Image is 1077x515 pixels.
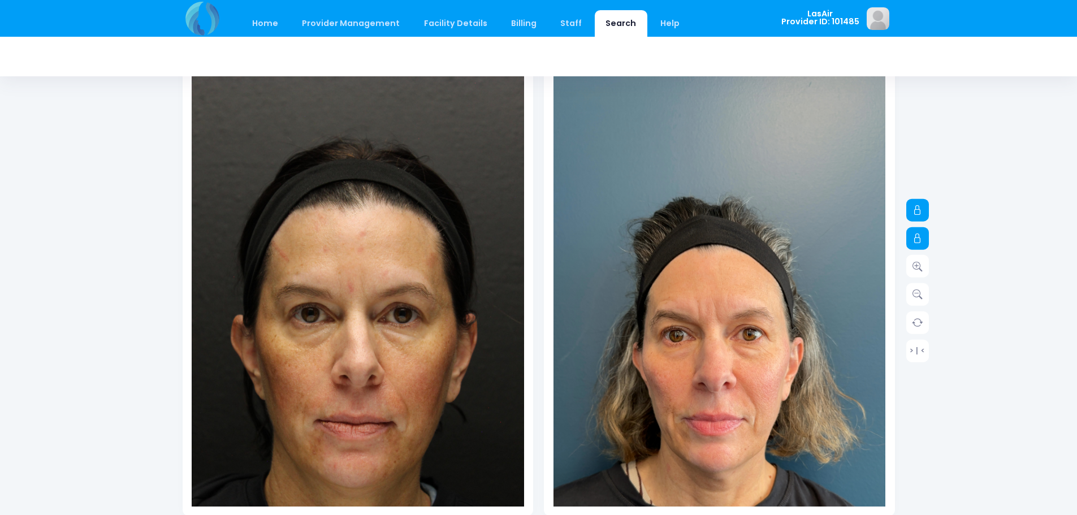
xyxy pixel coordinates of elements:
[500,10,547,37] a: Billing
[781,10,859,26] span: LasAir Provider ID: 101485
[867,7,889,30] img: image
[550,10,593,37] a: Staff
[595,10,647,37] a: Search
[413,10,498,37] a: Facility Details
[241,10,289,37] a: Home
[649,10,690,37] a: Help
[291,10,411,37] a: Provider Management
[906,339,929,362] a: > | <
